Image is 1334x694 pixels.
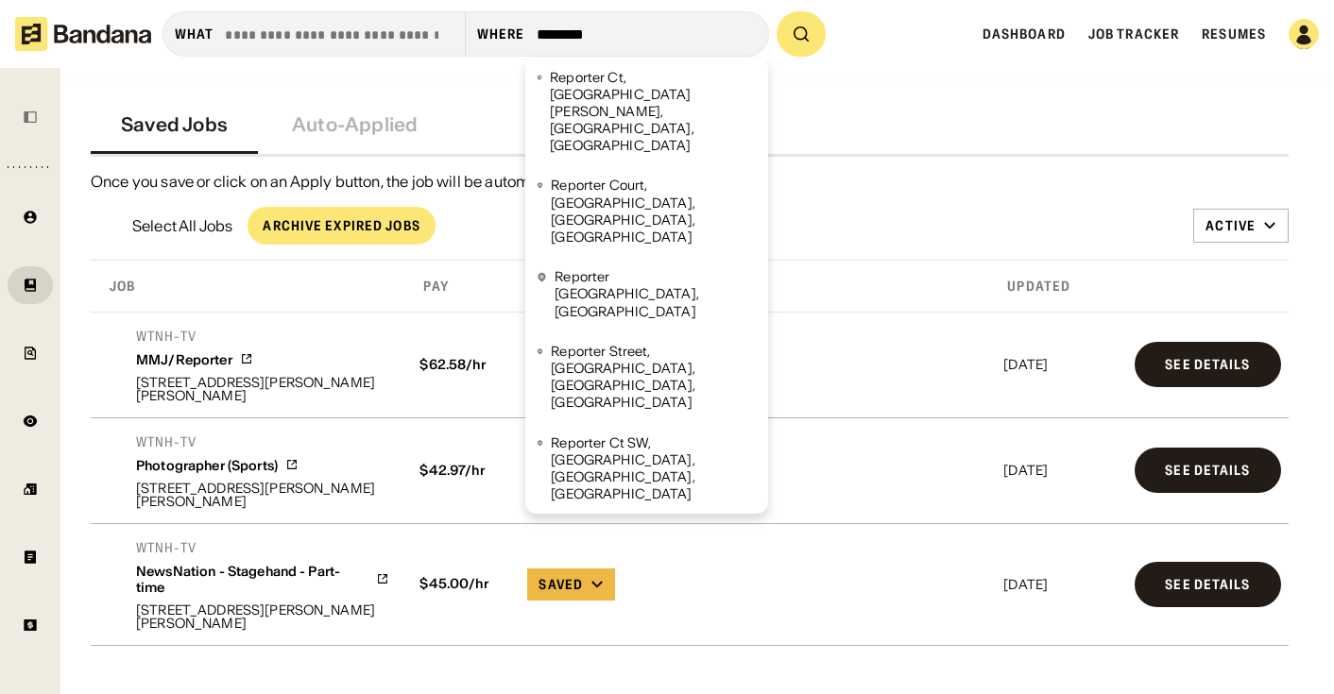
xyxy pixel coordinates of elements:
a: WTNH-TVMMJ/Reporter[STREET_ADDRESS][PERSON_NAME][PERSON_NAME] [136,328,389,402]
a: Job Tracker [1088,25,1179,42]
div: Reporter Ct SW, [GEOGRAPHIC_DATA], [GEOGRAPHIC_DATA], [GEOGRAPHIC_DATA] [551,434,757,503]
div: WTNH-TV [136,539,389,556]
div: See Details [1165,464,1250,477]
div: Click toggle to sort ascending [408,272,516,300]
img: Bandana logotype [15,17,151,51]
div: Reporter Street, [GEOGRAPHIC_DATA], [GEOGRAPHIC_DATA], [GEOGRAPHIC_DATA] [551,343,757,412]
div: NewsNation - Stagehand - Part-time [136,564,368,596]
div: [STREET_ADDRESS][PERSON_NAME][PERSON_NAME] [136,376,389,402]
div: Saved Jobs [121,113,228,136]
a: WTNH-TVNewsNation - Stagehand - Part-time[STREET_ADDRESS][PERSON_NAME][PERSON_NAME] [136,539,389,630]
div: Reporter [GEOGRAPHIC_DATA], [GEOGRAPHIC_DATA] [555,268,757,320]
div: Status [523,278,590,295]
div: Click toggle to sort ascending [686,272,992,300]
div: Pay [408,278,448,295]
div: Reporter Court, [GEOGRAPHIC_DATA], [GEOGRAPHIC_DATA], [GEOGRAPHIC_DATA] [551,177,757,245]
div: $ 45.00 /hr [412,576,512,592]
a: Dashboard [983,25,1066,42]
div: WTNH-TV [136,328,389,345]
div: [DATE] [1003,578,1120,591]
div: Active [1206,217,1256,234]
div: [DATE] [1003,464,1120,477]
a: Resumes [1202,25,1266,42]
div: Reporter Ct, [GEOGRAPHIC_DATA][PERSON_NAME], [GEOGRAPHIC_DATA], [GEOGRAPHIC_DATA] [550,69,757,155]
div: Click toggle to sort ascending [523,272,677,300]
div: [STREET_ADDRESS][PERSON_NAME][PERSON_NAME] [136,603,389,630]
div: Auto-Applied [292,113,418,136]
div: what [175,25,214,42]
div: $ 42.97 /hr [412,463,512,479]
div: Updated [1000,278,1070,295]
div: $ 62.58 /hr [412,357,512,373]
div: Saved [539,576,583,593]
div: [STREET_ADDRESS][PERSON_NAME][PERSON_NAME] [136,482,389,508]
div: Click toggle to sort descending [94,272,401,300]
div: Click toggle to sort descending [1000,272,1123,300]
div: Job [94,278,135,295]
div: See Details [1165,358,1250,371]
div: Where [477,25,525,42]
div: Once you save or click on an Apply button, the job will be automatically tracked for you. [91,172,1289,192]
a: WTNH-TVPhotographer (Sports)[STREET_ADDRESS][PERSON_NAME][PERSON_NAME] [136,433,389,508]
div: [DATE] [1003,358,1120,371]
div: See Details [1165,578,1250,591]
div: WTNH-TV [136,433,389,450]
div: MMJ/Reporter [136,352,232,368]
div: Select All Jobs [132,218,232,233]
div: Archive Expired Jobs [263,219,419,232]
div: Photographer (Sports) [136,458,278,474]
